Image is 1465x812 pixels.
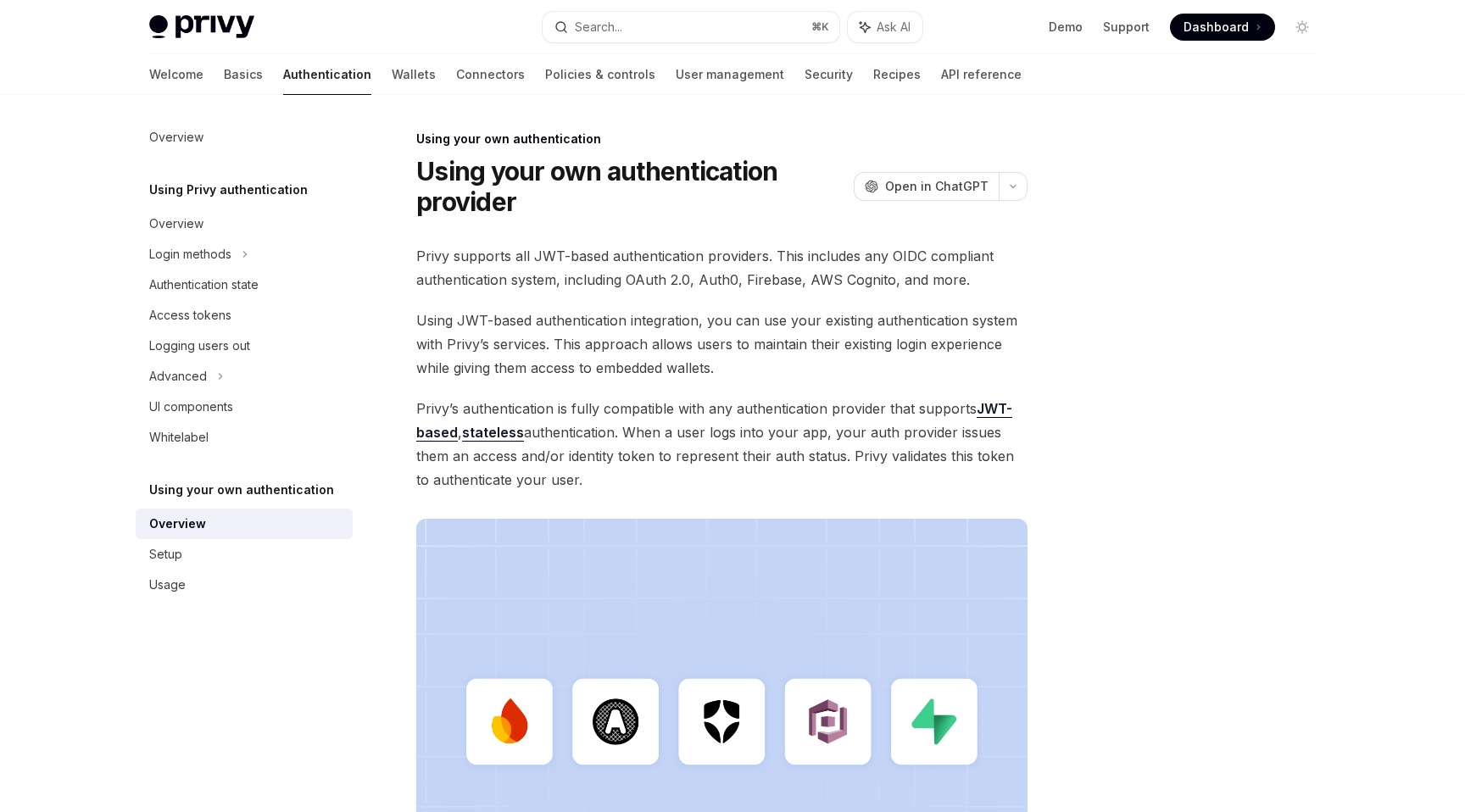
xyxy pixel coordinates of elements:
[149,244,231,264] div: Login methods
[149,544,182,565] div: Setup
[1289,14,1316,41] button: Toggle dark mode
[149,54,203,95] a: Welcome
[149,15,254,39] img: light logo
[873,54,921,95] a: Recipes
[149,275,259,295] div: Authentication state
[941,54,1022,95] a: API reference
[149,397,233,417] div: UI components
[416,244,1028,292] span: Privy supports all JWT-based authentication providers. This includes any OIDC compliant authentic...
[136,570,353,600] a: Usage
[149,127,203,147] div: Overview
[545,54,655,95] a: Policies & controls
[136,422,353,453] a: Whitelabel
[149,180,308,200] h5: Using Privy authentication
[149,514,206,534] div: Overview
[676,54,784,95] a: User management
[805,54,853,95] a: Security
[149,336,250,356] div: Logging users out
[136,209,353,239] a: Overview
[149,305,231,325] div: Access tokens
[136,539,353,570] a: Setup
[416,131,1028,147] div: Using your own authentication
[283,54,371,95] a: Authentication
[885,178,989,195] span: Open in ChatGPT
[575,17,622,37] div: Search...
[1103,19,1150,36] a: Support
[456,54,525,95] a: Connectors
[877,19,911,36] span: Ask AI
[149,214,203,234] div: Overview
[848,12,922,42] button: Ask AI
[1170,14,1275,41] a: Dashboard
[392,54,436,95] a: Wallets
[543,12,839,42] button: Search...⌘K
[854,172,999,201] button: Open in ChatGPT
[136,270,353,300] a: Authentication state
[416,156,847,217] h1: Using your own authentication provider
[149,480,334,500] h5: Using your own authentication
[136,122,353,153] a: Overview
[1184,19,1249,36] span: Dashboard
[811,20,829,34] span: ⌘ K
[149,366,207,387] div: Advanced
[136,509,353,539] a: Overview
[224,54,263,95] a: Basics
[416,397,1028,492] span: Privy’s authentication is fully compatible with any authentication provider that supports , authe...
[149,427,209,448] div: Whitelabel
[149,575,186,595] div: Usage
[136,331,353,361] a: Logging users out
[136,392,353,422] a: UI components
[136,300,353,331] a: Access tokens
[416,309,1028,380] span: Using JWT-based authentication integration, you can use your existing authentication system with ...
[462,424,524,442] a: stateless
[1049,19,1083,36] a: Demo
